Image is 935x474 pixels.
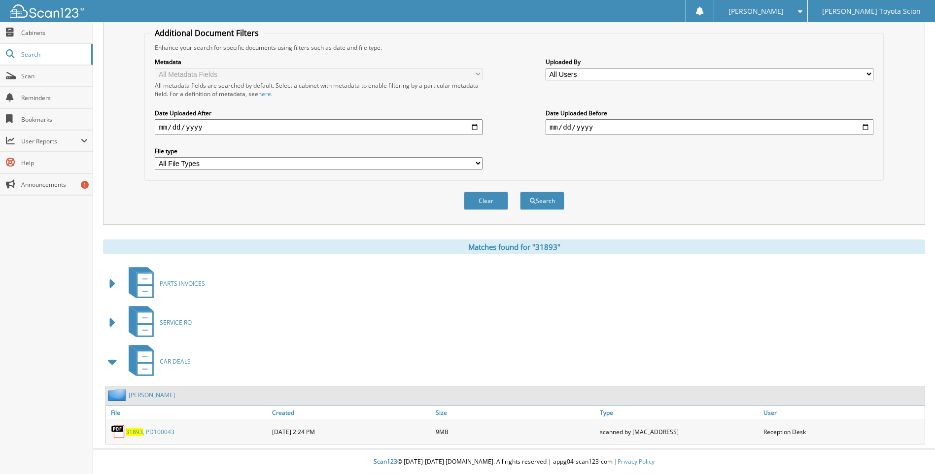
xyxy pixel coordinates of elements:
a: here [258,90,271,98]
a: Type [597,406,761,419]
input: start [155,119,483,135]
span: Scan [21,72,88,80]
span: Bookmarks [21,115,88,124]
div: All metadata fields are searched by default. Select a cabinet with metadata to enable filtering b... [155,81,483,98]
a: Privacy Policy [618,457,655,466]
span: Reminders [21,94,88,102]
label: Date Uploaded Before [546,109,873,117]
img: folder2.png [108,389,129,401]
a: 31893, PD100043 [126,428,174,436]
span: Help [21,159,88,167]
span: Announcements [21,180,88,189]
img: PDF.png [111,424,126,439]
span: Search [21,50,86,59]
a: [PERSON_NAME] [129,391,175,399]
span: 31893 [126,428,143,436]
span: [PERSON_NAME] [728,8,784,14]
img: scan123-logo-white.svg [10,4,84,18]
a: User [761,406,925,419]
label: File type [155,147,483,155]
a: CAR DEALS [123,342,191,381]
div: Matches found for "31893" [103,239,925,254]
div: Reception Desk [761,422,925,441]
input: end [546,119,873,135]
span: CAR DEALS [160,357,191,366]
a: Created [270,406,433,419]
div: 1 [81,181,89,189]
label: Metadata [155,58,483,66]
span: Scan123 [374,457,397,466]
span: SERVICE RO [160,318,192,327]
div: Enhance your search for specific documents using filters such as date and file type. [150,43,878,52]
div: [DATE] 2:24 PM [270,422,433,441]
span: PARTS INVOICES [160,279,205,288]
span: User Reports [21,137,81,145]
a: File [106,406,270,419]
span: [PERSON_NAME] Toyota Scion [822,8,921,14]
a: SERVICE RO [123,303,192,342]
label: Uploaded By [546,58,873,66]
div: 9MB [433,422,597,441]
a: Size [433,406,597,419]
button: Search [520,192,564,210]
legend: Additional Document Filters [150,28,264,38]
iframe: Chat Widget [886,427,935,474]
div: © [DATE]-[DATE] [DOMAIN_NAME]. All rights reserved | appg04-scan123-com | [93,450,935,474]
div: scanned by [MAC_ADDRESS] [597,422,761,441]
label: Date Uploaded After [155,109,483,117]
button: Clear [464,192,508,210]
a: PARTS INVOICES [123,264,205,303]
span: Cabinets [21,29,88,37]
